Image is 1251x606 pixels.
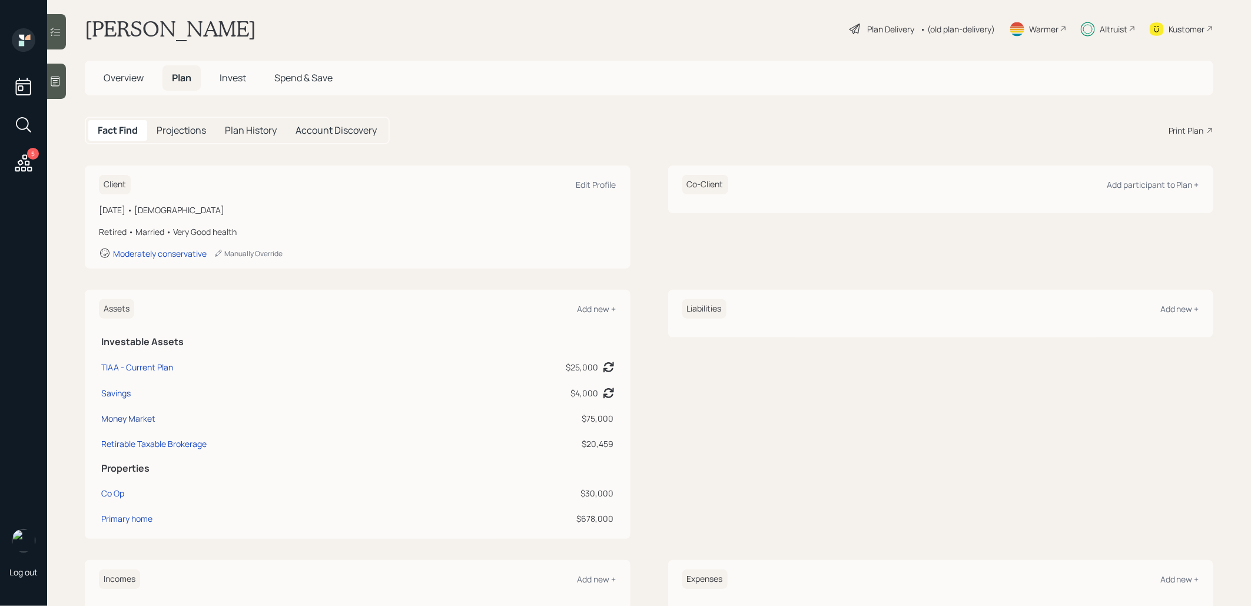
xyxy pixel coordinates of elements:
div: Co Op [101,487,124,499]
div: Warmer [1029,23,1058,35]
div: Primary home [101,512,152,525]
h6: Co-Client [682,175,728,194]
div: Add new + [578,303,616,314]
div: Retired • Married • Very Good health [99,226,616,238]
div: $20,459 [452,438,613,450]
h6: Incomes [99,569,140,589]
div: $678,000 [452,512,613,525]
div: Plan Delivery [867,23,914,35]
div: Add new + [1160,574,1199,585]
div: $4,000 [571,387,599,399]
h1: [PERSON_NAME] [85,16,256,42]
div: 5 [27,148,39,160]
h5: Properties [101,463,614,474]
div: Savings [101,387,131,399]
div: Add new + [1160,303,1199,314]
div: TIAA - Current Plan [101,361,173,373]
span: Spend & Save [274,71,333,84]
img: treva-nostdahl-headshot.png [12,529,35,552]
div: • (old plan-delivery) [920,23,995,35]
h5: Projections [157,125,206,136]
h6: Expenses [682,569,728,589]
div: Money Market [101,412,155,425]
div: Edit Profile [576,179,616,190]
div: Log out [9,567,38,578]
div: $25,000 [566,361,599,373]
div: Altruist [1100,23,1127,35]
h6: Client [99,175,131,194]
h5: Account Discovery [296,125,377,136]
span: Invest [220,71,246,84]
div: Kustomer [1169,23,1205,35]
div: Print Plan [1169,124,1204,137]
div: $75,000 [452,412,613,425]
span: Plan [172,71,191,84]
h5: Plan History [225,125,277,136]
span: Overview [104,71,144,84]
h5: Investable Assets [101,336,614,347]
div: [DATE] • [DEMOGRAPHIC_DATA] [99,204,616,216]
div: Add new + [578,574,616,585]
h6: Liabilities [682,299,726,319]
div: Manually Override [214,249,283,259]
h6: Assets [99,299,134,319]
div: $30,000 [452,487,613,499]
div: Moderately conservative [113,248,207,259]
div: Add participant to Plan + [1107,179,1199,190]
div: Retirable Taxable Brokerage [101,438,207,450]
h5: Fact Find [98,125,138,136]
